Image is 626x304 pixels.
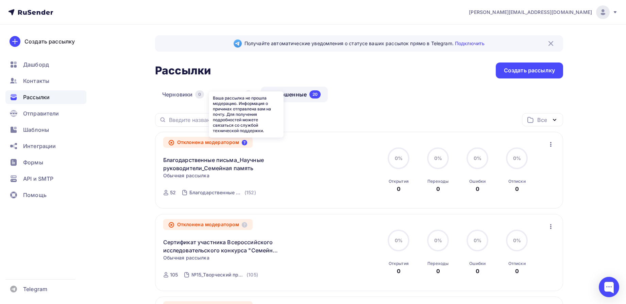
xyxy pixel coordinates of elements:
[261,87,328,102] a: Завершенные20
[169,116,275,124] input: Введите название рассылки
[170,189,176,196] div: 52
[23,60,49,69] span: Дашборд
[515,185,519,193] div: 0
[244,189,256,196] div: (152)
[5,107,86,120] a: Отправители
[234,39,242,48] img: Telegram
[427,261,449,266] div: Переходы
[522,113,563,126] button: Все
[5,58,86,71] a: Дашборд
[247,271,258,278] div: (105)
[163,219,253,230] div: Отклонена модератором
[474,155,481,161] span: 0%
[24,37,75,46] div: Создать рассылку
[427,179,449,184] div: Переходы
[508,261,526,266] div: Отписки
[397,267,401,275] div: 0
[5,74,86,88] a: Контакты
[476,185,479,193] div: 0
[23,77,49,85] span: Контакты
[163,137,253,148] div: Отклонена модератором
[309,90,321,99] div: 20
[23,175,53,183] span: API и SMTP
[5,156,86,169] a: Формы
[155,64,211,77] h2: Рассылки
[395,155,403,161] span: 0%
[434,155,442,161] span: 0%
[23,126,49,134] span: Шаблоны
[504,67,555,74] div: Создать рассылку
[537,116,547,124] div: Все
[191,269,259,280] a: №15_Творческий проект_Семейная память (105)
[436,185,440,193] div: 0
[469,9,592,16] span: [PERSON_NAME][EMAIL_ADDRESS][DOMAIN_NAME]
[213,87,259,102] a: Идущие1
[513,237,521,243] span: 0%
[23,109,59,118] span: Отправители
[474,237,481,243] span: 0%
[209,91,284,138] div: Ваша рассылка не прошла модерацию. Информация о причинах отправлена вам на почту. Для получения п...
[5,90,86,104] a: Рассылки
[189,189,243,196] div: Благодарственные письма_Научные руководители_Семейная память
[476,267,479,275] div: 0
[170,271,178,278] div: 105
[5,123,86,137] a: Шаблоны
[163,238,280,254] a: Сертификат участника Всероссийского исследовательского конкурса "Семейная память"
[508,179,526,184] div: Отписки
[23,191,47,199] span: Помощь
[23,158,43,166] span: Формы
[23,142,56,150] span: Интеграции
[469,5,618,19] a: [PERSON_NAME][EMAIL_ADDRESS][DOMAIN_NAME]
[389,179,409,184] div: Открытия
[436,267,440,275] div: 0
[163,172,209,179] span: Обычная рассылка
[163,254,209,261] span: Обычная рассылка
[469,261,486,266] div: Ошибки
[397,185,401,193] div: 0
[389,261,409,266] div: Открытия
[191,271,245,278] div: №15_Творческий проект_Семейная память
[434,237,442,243] span: 0%
[515,267,519,275] div: 0
[189,187,257,198] a: Благодарственные письма_Научные руководители_Семейная память (152)
[195,90,204,99] div: 0
[455,40,485,46] a: Подключить
[23,93,50,101] span: Рассылки
[513,155,521,161] span: 0%
[163,156,280,172] a: Благодарственные письма_Научные руководители_Семейная память
[469,179,486,184] div: Ошибки
[395,237,403,243] span: 0%
[23,285,47,293] span: Telegram
[244,40,485,47] span: Получайте автоматические уведомления о статусе ваших рассылок прямо в Telegram.
[155,87,211,102] a: Черновики0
